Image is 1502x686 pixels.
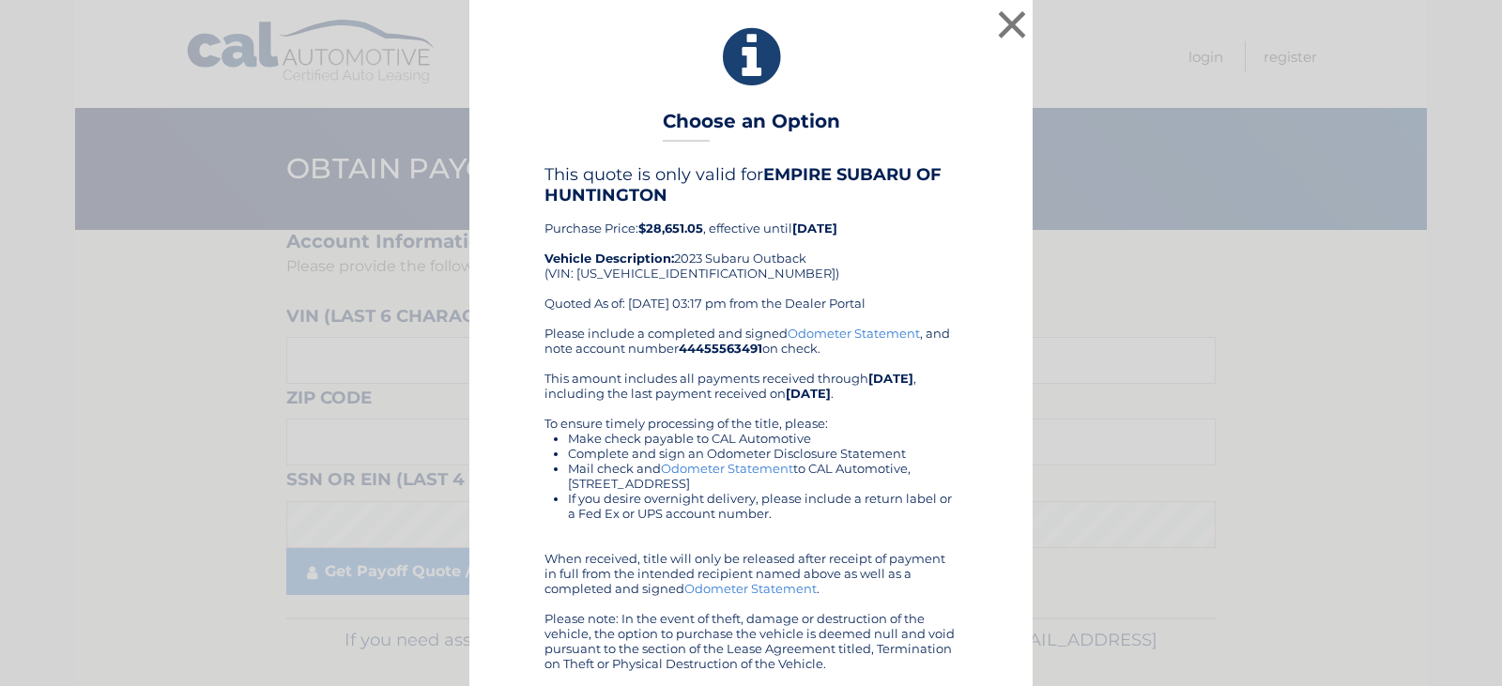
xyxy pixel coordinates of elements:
[661,461,793,476] a: Odometer Statement
[568,431,958,446] li: Make check payable to CAL Automotive
[868,371,913,386] b: [DATE]
[568,461,958,491] li: Mail check and to CAL Automotive, [STREET_ADDRESS]
[679,341,762,356] b: 44455563491
[544,164,958,326] div: Purchase Price: , effective until 2023 Subaru Outback (VIN: [US_VEHICLE_IDENTIFICATION_NUMBER]) Q...
[792,221,837,236] b: [DATE]
[788,326,920,341] a: Odometer Statement
[663,110,840,143] h3: Choose an Option
[544,164,958,206] h4: This quote is only valid for
[684,581,817,596] a: Odometer Statement
[993,6,1031,43] button: ×
[544,251,674,266] strong: Vehicle Description:
[568,491,958,521] li: If you desire overnight delivery, please include a return label or a Fed Ex or UPS account number.
[568,446,958,461] li: Complete and sign an Odometer Disclosure Statement
[544,164,942,206] b: EMPIRE SUBARU OF HUNTINGTON
[638,221,703,236] b: $28,651.05
[786,386,831,401] b: [DATE]
[544,326,958,671] div: Please include a completed and signed , and note account number on check. This amount includes al...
